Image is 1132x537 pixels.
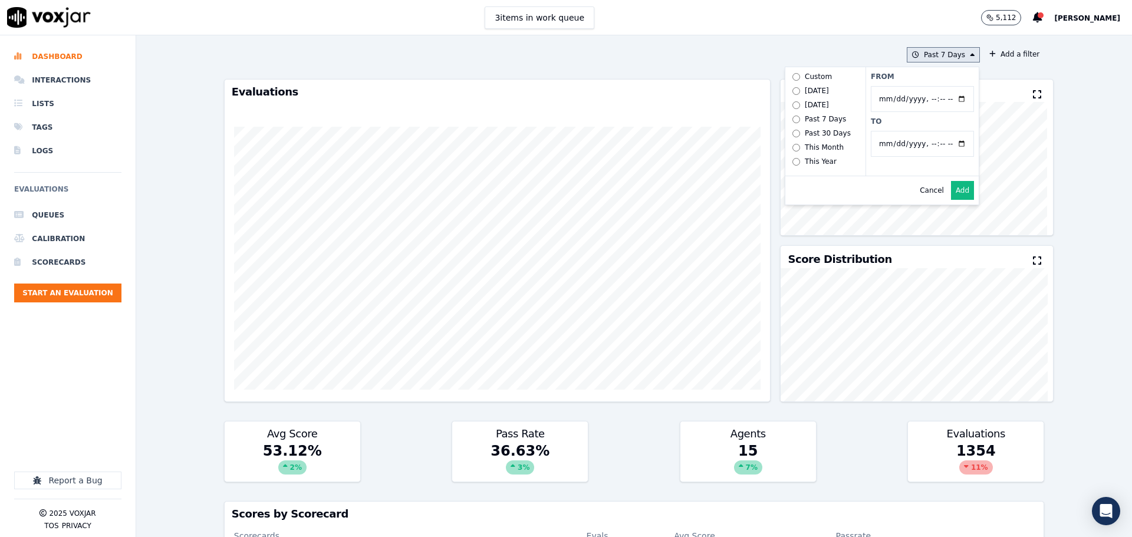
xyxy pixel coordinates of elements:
[871,117,974,126] label: To
[14,182,121,203] h6: Evaluations
[908,442,1044,482] div: 1354
[452,442,588,482] div: 36.63 %
[14,92,121,116] a: Lists
[951,181,974,200] button: Add
[805,157,837,166] div: This Year
[805,143,844,152] div: This Month
[14,45,121,68] a: Dashboard
[805,100,829,110] div: [DATE]
[14,116,121,139] a: Tags
[14,251,121,274] a: Scorecards
[734,460,762,475] div: 7 %
[985,47,1044,61] button: Add a filter
[62,521,91,531] button: Privacy
[232,87,764,97] h3: Evaluations
[981,10,1033,25] button: 5,112
[805,72,832,81] div: Custom
[792,144,800,151] input: This Month
[506,460,534,475] div: 3 %
[1092,497,1120,525] div: Open Intercom Messenger
[996,13,1016,22] p: 5,112
[1054,11,1132,25] button: [PERSON_NAME]
[14,227,121,251] a: Calibration
[14,68,121,92] a: Interactions
[7,7,91,28] img: voxjar logo
[871,72,974,81] label: From
[278,460,307,475] div: 2 %
[225,442,360,482] div: 53.12 %
[959,460,993,475] div: 11 %
[805,129,851,138] div: Past 30 Days
[792,158,800,166] input: This Year
[792,87,800,95] input: [DATE]
[805,114,846,124] div: Past 7 Days
[44,521,58,531] button: TOS
[680,442,816,482] div: 15
[14,139,121,163] a: Logs
[792,130,800,137] input: Past 30 Days
[792,116,800,123] input: Past 7 Days
[805,86,829,95] div: [DATE]
[981,10,1021,25] button: 5,112
[1054,14,1120,22] span: [PERSON_NAME]
[907,47,980,62] button: Past 7 Days Custom [DATE] [DATE] Past 7 Days Past 30 Days This Month This Year From To Cancel Add
[485,6,594,29] button: 3items in work queue
[788,254,891,265] h3: Score Distribution
[920,186,944,195] button: Cancel
[792,73,800,81] input: Custom
[49,509,96,518] p: 2025 Voxjar
[14,472,121,489] button: Report a Bug
[14,284,121,302] button: Start an Evaluation
[915,429,1036,439] h3: Evaluations
[459,429,581,439] h3: Pass Rate
[232,509,1036,519] h3: Scores by Scorecard
[687,429,809,439] h3: Agents
[14,203,121,227] a: Queues
[232,429,353,439] h3: Avg Score
[792,101,800,109] input: [DATE]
